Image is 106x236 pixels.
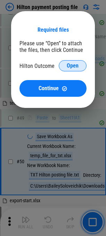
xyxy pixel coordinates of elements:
button: Open [59,60,87,71]
img: Continue [62,86,67,92]
div: Please use “Open” to attach the files, then click Continue [19,40,87,53]
span: Continue [39,86,59,91]
div: Hilton Outcome [19,63,55,69]
span: Open [67,63,79,69]
div: Required files [38,26,69,33]
button: ContinueContinue [19,80,87,97]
